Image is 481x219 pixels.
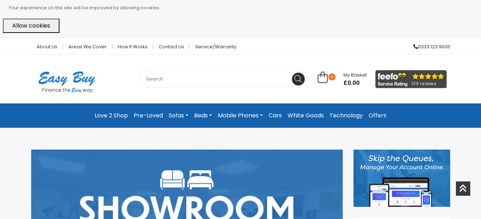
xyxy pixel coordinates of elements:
a: 0333 123 9000 [408,44,450,49]
p: Your experience on this site will be improved by allowing cookies. [9,3,478,13]
button: Allow cookies [3,19,59,33]
a: Mobile Phones [215,109,266,122]
img: feefo_logo [375,70,447,88]
img: Discover our App [353,150,450,207]
a: White Goods [285,109,327,122]
img: Easy Buy [31,62,102,102]
a: Beds [191,109,215,122]
a: Areas we cover [63,44,112,49]
a: Service/Warranty [190,44,236,49]
a: Technology [327,109,366,122]
a: Love 2 Shop [92,109,131,122]
a: Cars [266,109,285,122]
span: 0 [328,73,336,81]
input: Search [139,70,307,88]
a: Pre-Loved [131,109,166,122]
a: About Us [31,44,63,49]
a: Contact Us [153,44,190,49]
a: Offers [366,109,389,122]
a: Sofas [166,109,191,122]
a: 0 My Basket £0.00 [318,76,367,84]
span: My Basket [343,72,367,78]
a: How it works [112,44,153,49]
span: £0.00 [343,79,367,87]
